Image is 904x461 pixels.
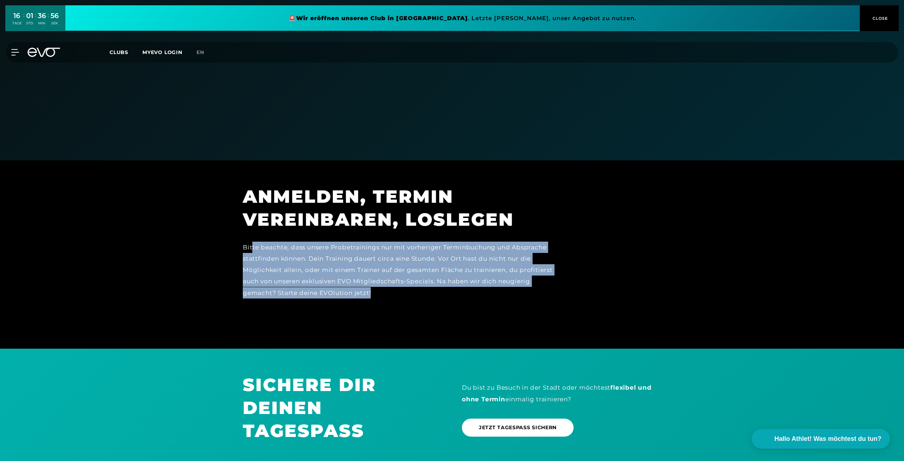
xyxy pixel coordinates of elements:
div: : [23,11,24,30]
a: MYEVO LOGIN [142,49,182,55]
a: Clubs [110,49,142,55]
a: en [196,48,213,57]
div: MIN [38,21,46,26]
span: en [196,49,204,55]
span: Hallo Athlet! Was möchtest du tun? [774,434,881,444]
div: Du bist zu Besuch in der Stadt oder möchtest einmalig trainieren? [462,382,661,405]
div: TAGE [12,21,22,26]
span: JETZT TAGESPASS SICHERN [479,424,557,431]
div: STD [26,21,33,26]
div: 01 [26,11,33,21]
div: : [35,11,36,30]
div: : [48,11,49,30]
span: Clubs [110,49,128,55]
div: 56 [51,11,59,21]
div: 36 [38,11,46,21]
button: Hallo Athlet! Was möchtest du tun? [752,429,890,449]
span: CLOSE [871,15,888,22]
h1: SICHERE DIR DEINEN TAGESPASS [243,373,442,442]
button: CLOSE [860,5,899,31]
div: SEK [51,21,59,26]
h1: ANMELDEN, TERMIN VEREINBAREN, LOSLEGEN [243,185,561,231]
a: JETZT TAGESPASS SICHERN [462,419,574,437]
div: Bitte beachte, dass unsere Probetrainings nur mit vorheriger Terminbuchung und Absprache stattfin... [243,242,561,310]
div: 16 [12,11,22,21]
